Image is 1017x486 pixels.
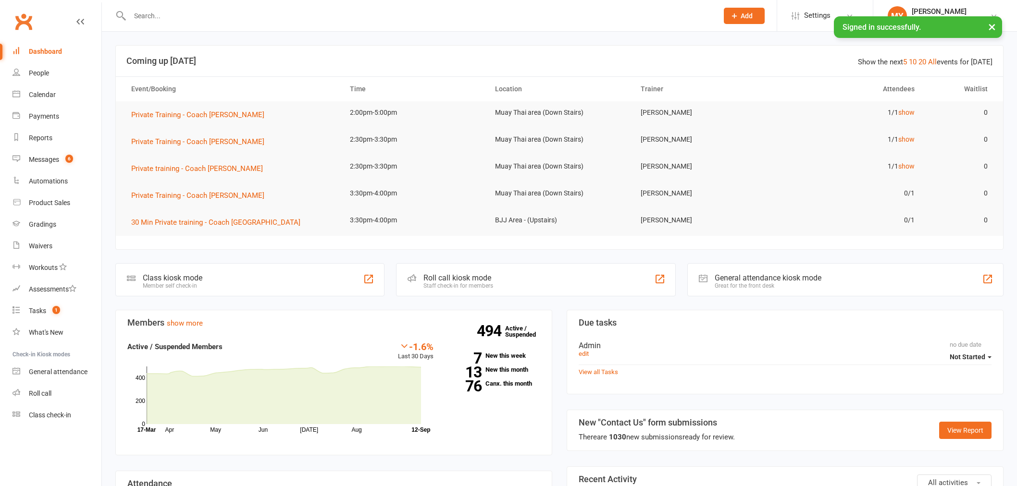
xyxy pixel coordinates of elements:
[923,77,996,101] th: Waitlist
[741,12,753,20] span: Add
[127,318,540,328] h3: Members
[341,182,487,205] td: 3:30pm-4:00pm
[12,361,101,383] a: General attendance kiosk mode
[29,328,63,336] div: What's New
[448,379,482,393] strong: 76
[29,69,49,77] div: People
[126,56,992,66] h3: Coming up [DATE]
[131,217,307,228] button: 30 Min Private training - Coach [GEOGRAPHIC_DATA]
[448,365,482,379] strong: 13
[778,182,923,205] td: 0/1
[928,58,937,66] a: All
[950,353,985,361] span: Not Started
[143,282,202,289] div: Member self check-in
[983,16,1001,37] button: ×
[804,5,831,26] span: Settings
[909,58,917,66] a: 10
[923,182,996,205] td: 0
[505,318,547,345] a: 494Active / Suspended
[579,368,618,376] a: View all Tasks
[29,307,46,315] div: Tasks
[29,199,70,207] div: Product Sales
[123,77,341,101] th: Event/Booking
[898,135,915,143] a: show
[29,411,71,419] div: Class check-in
[29,220,56,228] div: Gradings
[398,341,434,362] div: Last 30 Days
[29,156,59,163] div: Messages
[448,352,540,359] a: 7New this week
[778,155,923,178] td: 1/1
[29,285,76,293] div: Assessments
[29,112,59,120] div: Payments
[12,62,101,84] a: People
[579,474,992,484] h3: Recent Activity
[131,136,271,147] button: Private Training - Coach [PERSON_NAME]
[12,149,101,170] a: Messages 6
[341,155,487,178] td: 2:30pm-3:30pm
[29,91,56,98] div: Calendar
[12,404,101,426] a: Class kiosk mode
[912,7,967,16] div: [PERSON_NAME]
[12,214,101,235] a: Gradings
[52,306,60,314] span: 1
[29,368,87,376] div: General attendance
[341,77,487,101] th: Time
[341,209,487,231] td: 3:30pm-4:00pm
[65,155,73,163] span: 6
[131,218,300,227] span: 30 Min Private training - Coach [GEOGRAPHIC_DATA]
[12,235,101,257] a: Waivers
[778,209,923,231] td: 0/1
[715,282,821,289] div: Great for the front desk
[486,128,632,151] td: Muay Thai area (Down Stairs)
[898,162,915,170] a: show
[632,209,778,231] td: [PERSON_NAME]
[341,128,487,151] td: 2:30pm-3:30pm
[423,273,493,282] div: Roll call kiosk mode
[903,58,907,66] a: 5
[12,257,101,279] a: Workouts
[127,342,223,351] strong: Active / Suspended Members
[579,418,735,427] h3: New "Contact Us" form submissions
[29,389,51,397] div: Roll call
[12,383,101,404] a: Roll call
[12,300,101,322] a: Tasks 1
[939,422,992,439] a: View Report
[632,128,778,151] td: [PERSON_NAME]
[579,350,589,357] a: edit
[486,209,632,231] td: BJJ Area - (Upstairs)
[12,10,36,34] a: Clubworx
[923,101,996,124] td: 0
[778,101,923,124] td: 1/1
[12,84,101,106] a: Calendar
[131,163,270,174] button: Private training - Coach [PERSON_NAME]
[12,106,101,127] a: Payments
[858,56,992,68] div: Show the next events for [DATE]
[341,101,487,124] td: 2:00pm-5:00pm
[29,48,62,55] div: Dashboard
[579,431,735,443] div: There are new submissions ready for review.
[486,182,632,205] td: Muay Thai area (Down Stairs)
[778,128,923,151] td: 1/1
[778,77,923,101] th: Attendees
[486,101,632,124] td: Muay Thai area (Down Stairs)
[609,433,626,441] strong: 1030
[12,279,101,300] a: Assessments
[477,324,505,338] strong: 494
[486,77,632,101] th: Location
[127,9,711,23] input: Search...
[29,177,68,185] div: Automations
[486,155,632,178] td: Muay Thai area (Down Stairs)
[29,134,52,142] div: Reports
[423,282,493,289] div: Staff check-in for members
[131,137,264,146] span: Private Training - Coach [PERSON_NAME]
[131,191,264,200] span: Private Training - Coach [PERSON_NAME]
[950,348,992,365] button: Not Started
[918,58,926,66] a: 20
[29,242,52,250] div: Waivers
[12,41,101,62] a: Dashboard
[632,155,778,178] td: [PERSON_NAME]
[12,127,101,149] a: Reports
[12,192,101,214] a: Product Sales
[131,110,264,119] span: Private Training - Coach [PERSON_NAME]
